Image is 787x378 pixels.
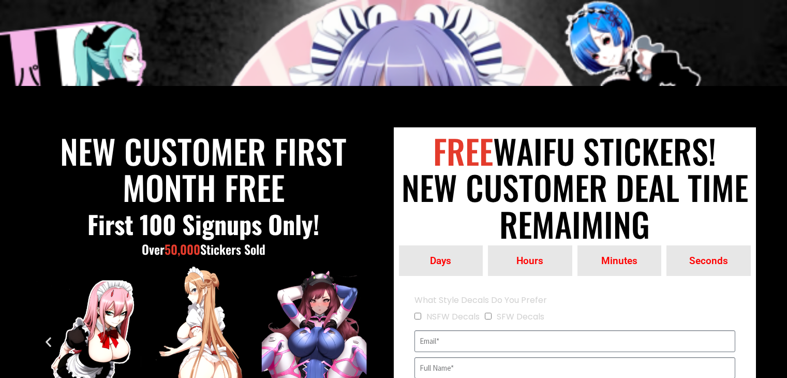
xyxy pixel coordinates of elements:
[577,256,662,266] span: Minutes
[165,240,200,258] span: 50,000
[37,209,370,239] h3: First 100 signups only!
[666,256,751,266] span: Seconds
[433,126,493,175] span: FREE
[414,292,547,309] label: What Style Decals Do You Prefer
[414,330,735,352] input: Email*
[497,311,544,323] label: SFW Decals
[37,133,370,206] h2: NEW CUSTOMER FIRST MONTH FREE
[426,311,480,323] label: NSFW Decals
[37,242,370,256] h5: Over Stickers Sold
[399,133,751,242] h2: WAIFU STICKERS! NEW CUSTOMER DEAL TIME REMAIMING
[488,256,572,266] span: Hours
[399,256,483,266] span: Days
